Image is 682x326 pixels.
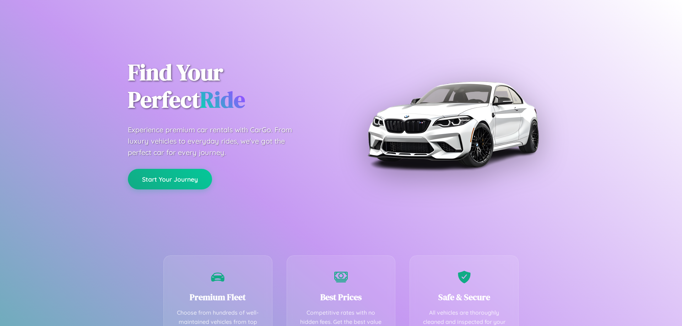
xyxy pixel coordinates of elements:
[364,35,542,213] img: Premium BMW car rental vehicle
[128,124,305,158] p: Experience premium car rentals with CarGo. From luxury vehicles to everyday rides, we've got the ...
[298,291,385,303] h3: Best Prices
[128,169,212,189] button: Start Your Journey
[200,84,245,115] span: Ride
[128,59,330,114] h1: Find Your Perfect
[174,291,261,303] h3: Premium Fleet
[421,291,508,303] h3: Safe & Secure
